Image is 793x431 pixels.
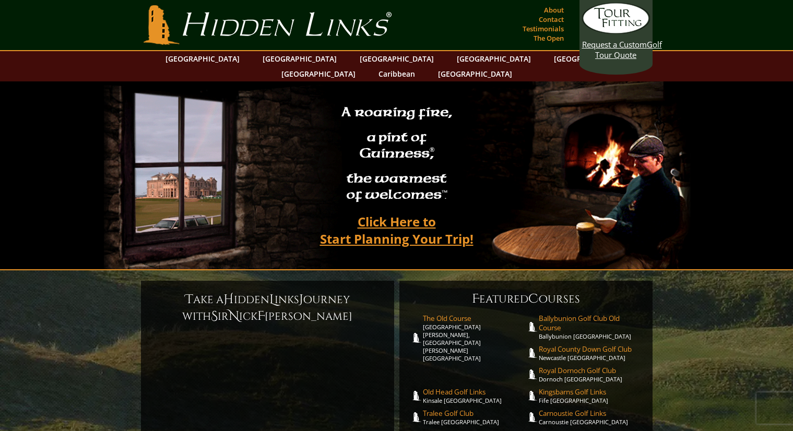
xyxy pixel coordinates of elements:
[452,51,536,66] a: [GEOGRAPHIC_DATA]
[582,39,647,50] span: Request a Custom
[423,409,526,418] span: Tralee Golf Club
[151,291,384,325] h6: ake a idden inks ourney with ir ick [PERSON_NAME]
[582,3,650,60] a: Request a CustomGolf Tour Quote
[539,409,642,426] a: Carnoustie Golf LinksCarnoustie [GEOGRAPHIC_DATA]
[539,344,642,354] span: Royal County Down Golf Club
[423,409,526,426] a: Tralee Golf ClubTralee [GEOGRAPHIC_DATA]
[541,3,566,17] a: About
[423,314,526,323] span: The Old Course
[335,100,459,209] h2: A roaring fire, a pint of Guinness , the warmest of welcomes™.
[373,66,420,81] a: Caribbean
[276,66,361,81] a: [GEOGRAPHIC_DATA]
[185,291,193,308] span: T
[539,387,642,404] a: Kingsbarns Golf LinksFife [GEOGRAPHIC_DATA]
[423,314,526,362] a: The Old Course[GEOGRAPHIC_DATA][PERSON_NAME], [GEOGRAPHIC_DATA][PERSON_NAME] [GEOGRAPHIC_DATA]
[531,31,566,45] a: The Open
[160,51,245,66] a: [GEOGRAPHIC_DATA]
[269,291,275,308] span: L
[549,51,633,66] a: [GEOGRAPHIC_DATA]
[539,387,642,397] span: Kingsbarns Golf Links
[257,51,342,66] a: [GEOGRAPHIC_DATA]
[539,366,642,375] span: Royal Dornoch Golf Club
[423,387,526,404] a: Old Head Golf LinksKinsale [GEOGRAPHIC_DATA]
[472,291,479,307] span: F
[310,209,484,251] a: Click Here toStart Planning Your Trip!
[229,308,239,325] span: N
[223,291,234,308] span: H
[536,12,566,27] a: Contact
[539,409,642,418] span: Carnoustie Golf Links
[433,66,517,81] a: [GEOGRAPHIC_DATA]
[423,387,526,397] span: Old Head Golf Links
[354,51,439,66] a: [GEOGRAPHIC_DATA]
[539,366,642,383] a: Royal Dornoch Golf ClubDornoch [GEOGRAPHIC_DATA]
[299,291,303,308] span: J
[211,308,218,325] span: S
[528,291,539,307] span: C
[539,344,642,362] a: Royal County Down Golf ClubNewcastle [GEOGRAPHIC_DATA]
[410,291,642,307] h6: eatured ourses
[520,21,566,36] a: Testimonials
[539,314,642,340] a: Ballybunion Golf Club Old CourseBallybunion [GEOGRAPHIC_DATA]
[539,314,642,332] span: Ballybunion Golf Club Old Course
[257,308,265,325] span: F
